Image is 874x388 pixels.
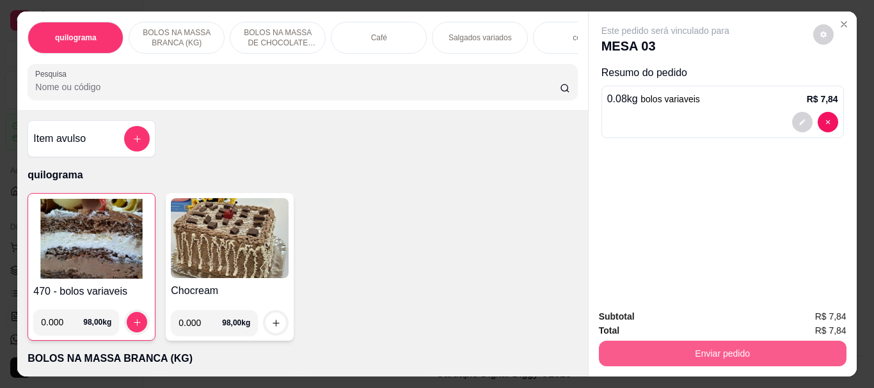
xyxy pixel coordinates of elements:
strong: Subtotal [599,311,635,322]
p: quilograma [28,167,577,183]
input: Pesquisa [35,81,560,93]
strong: Total [599,325,619,336]
span: bolos variaveis [640,94,700,104]
p: Café [371,33,387,43]
input: 0.00 [41,309,83,335]
p: R$ 7,84 [807,93,838,105]
p: quilograma [55,33,97,43]
label: Pesquisa [35,68,71,79]
span: R$ 7,84 [815,323,846,338]
button: decrease-product-quantity [813,24,834,45]
button: Enviar pedido [599,341,846,366]
p: Salgados variados [449,33,512,43]
p: 0.08 kg [607,91,700,107]
p: Resumo do pedido [601,65,844,81]
button: increase-product-quantity [127,312,147,332]
p: MESA 03 [601,37,729,55]
button: decrease-product-quantity [792,112,813,132]
p: copo [573,33,589,43]
p: BOLOS NA MASSA BRANCA (KG) [139,27,214,48]
button: decrease-product-quantity [818,112,838,132]
img: product-image [33,199,150,279]
span: R$ 7,84 [815,309,846,323]
h4: Chocream [171,283,289,299]
img: product-image [171,198,289,278]
input: 0.00 [179,310,222,336]
button: Close [834,14,854,35]
h4: 470 - bolos variaveis [33,284,150,299]
button: increase-product-quantity [266,313,286,333]
p: Este pedido será vinculado para [601,24,729,37]
button: add-separate-item [124,126,150,151]
p: BOLOS NA MASSA DE CHOCOLATE preço por (KG) [241,27,315,48]
h4: Item avulso [33,131,86,146]
p: BOLOS NA MASSA BRANCA (KG) [28,351,577,366]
